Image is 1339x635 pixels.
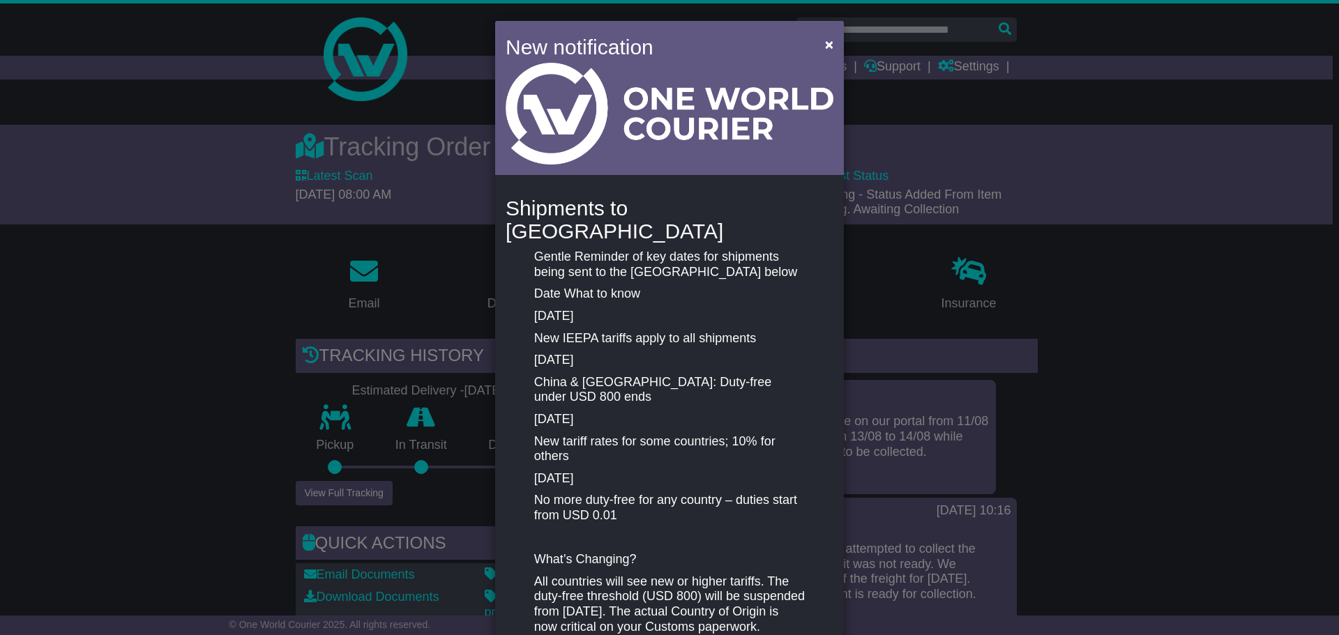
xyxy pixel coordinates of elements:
p: [DATE] [534,412,805,427]
p: China & [GEOGRAPHIC_DATA]: Duty-free under USD 800 ends [534,375,805,405]
p: What’s Changing? [534,552,805,567]
p: Gentle Reminder of key dates for shipments being sent to the [GEOGRAPHIC_DATA] below [534,250,805,280]
p: [DATE] [534,353,805,368]
span: × [825,36,833,52]
button: Close [818,30,840,59]
p: No more duty-free for any country – duties start from USD 0.01 [534,493,805,523]
h4: New notification [506,31,805,63]
p: Date What to know [534,286,805,302]
p: All countries will see new or higher tariffs. The duty-free threshold (USD 800) will be suspended... [534,574,805,634]
h4: Shipments to [GEOGRAPHIC_DATA] [506,197,833,243]
p: New tariff rates for some countries; 10% for others [534,434,805,464]
p: New IEEPA tariffs apply to all shipments [534,331,805,346]
img: Light [506,63,833,165]
p: [DATE] [534,471,805,487]
p: [DATE] [534,309,805,324]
